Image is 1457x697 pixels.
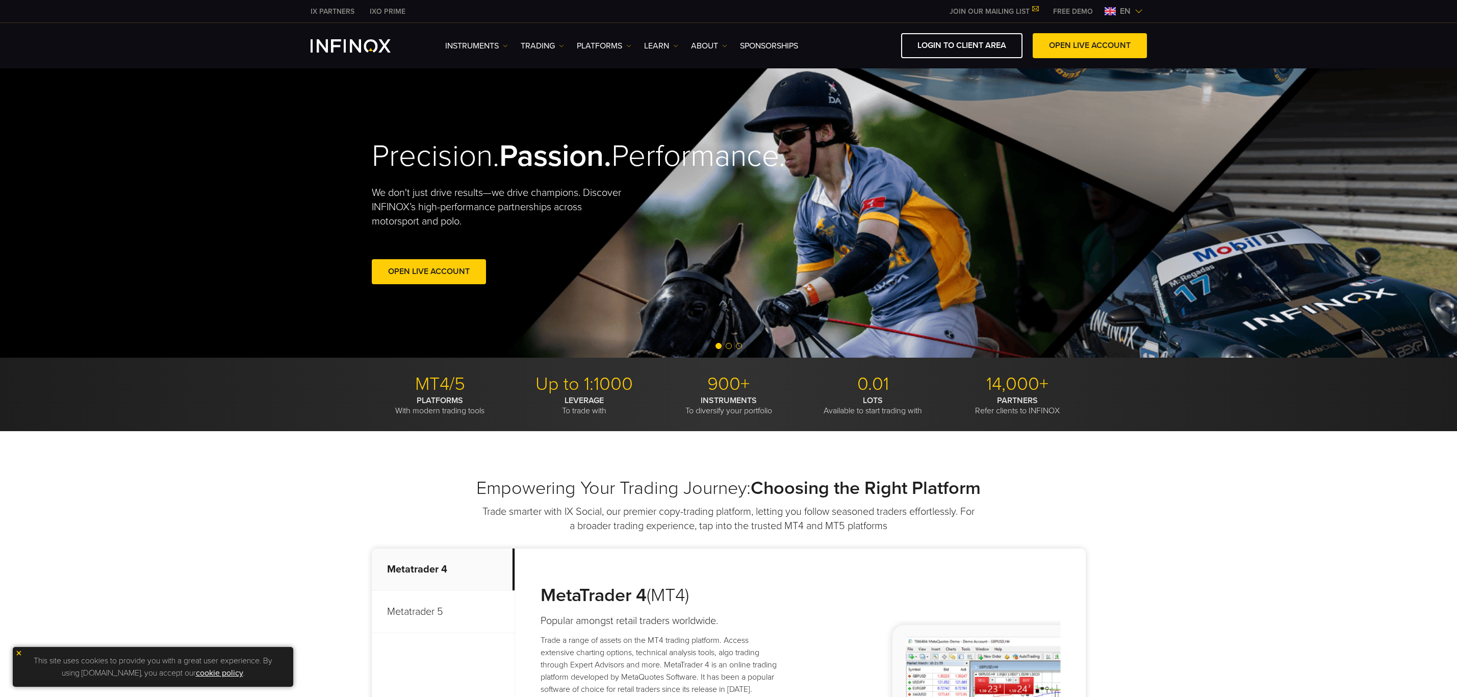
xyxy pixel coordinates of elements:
[715,343,722,349] span: Go to slide 1
[997,395,1038,406] strong: PARTNERS
[372,373,508,395] p: MT4/5
[372,259,486,284] a: Open Live Account
[577,40,631,52] a: PLATFORMS
[691,40,727,52] a: ABOUT
[372,477,1086,500] h2: Empowering Your Trading Journey:
[565,395,604,406] strong: LEVERAGE
[541,584,647,606] strong: MetaTrader 4
[372,549,515,591] p: Metatrader 4
[541,614,784,628] h4: Popular amongst retail traders worldwide.
[516,395,653,416] p: To trade with
[660,373,797,395] p: 900+
[541,634,784,695] p: Trade a range of assets on the MT4 trading platform. Access extensive charting options, technical...
[1116,5,1135,17] span: en
[805,395,941,416] p: Available to start trading with
[726,343,732,349] span: Go to slide 2
[362,6,413,17] a: INFINOX
[863,395,883,406] strong: LOTS
[372,591,515,633] p: Metatrader 5
[949,395,1086,416] p: Refer clients to INFINOX
[949,373,1086,395] p: 14,000+
[521,40,564,52] a: TRADING
[196,668,243,678] a: cookie policy
[445,40,508,52] a: Instruments
[372,186,629,229] p: We don't just drive results—we drive champions. Discover INFINOX’s high-performance partnerships ...
[942,7,1045,16] a: JOIN OUR MAILING LIST
[1033,33,1147,58] a: OPEN LIVE ACCOUNT
[740,40,798,52] a: SPONSORSHIPS
[311,39,415,53] a: INFINOX Logo
[516,373,653,395] p: Up to 1:1000
[660,395,797,416] p: To diversify your portfolio
[303,6,362,17] a: INFINOX
[1045,6,1101,17] a: INFINOX MENU
[372,138,693,175] h2: Precision. Performance.
[751,477,981,499] strong: Choosing the Right Platform
[499,138,611,175] strong: Passion.
[18,652,288,682] p: This site uses cookies to provide you with a great user experience. By using [DOMAIN_NAME], you a...
[805,373,941,395] p: 0.01
[481,505,976,533] p: Trade smarter with IX Social, our premier copy-trading platform, letting you follow seasoned trad...
[372,395,508,416] p: With modern trading tools
[701,395,757,406] strong: INSTRUMENTS
[644,40,678,52] a: Learn
[736,343,742,349] span: Go to slide 3
[901,33,1023,58] a: LOGIN TO CLIENT AREA
[15,650,22,657] img: yellow close icon
[541,584,784,607] h3: (MT4)
[417,395,463,406] strong: PLATFORMS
